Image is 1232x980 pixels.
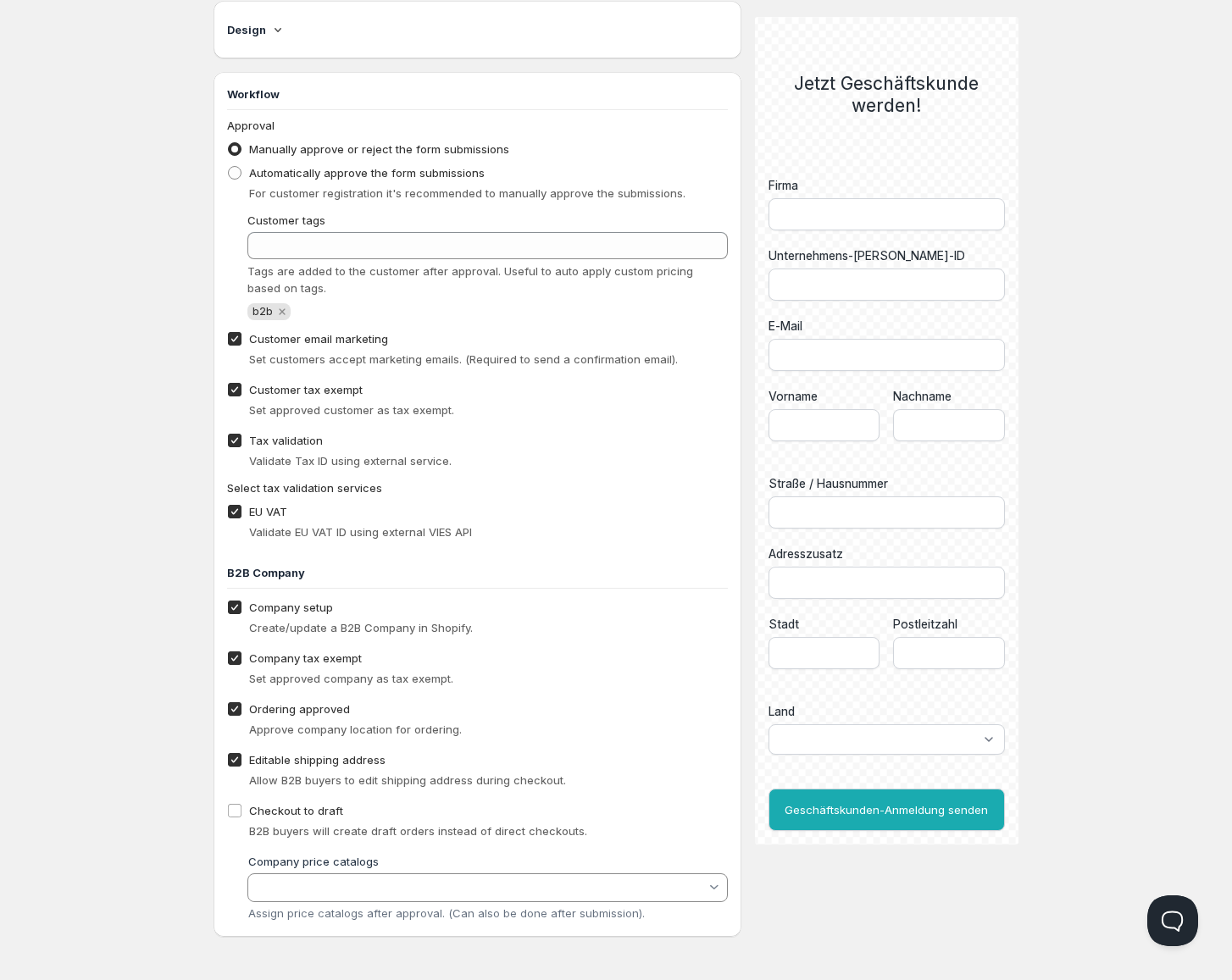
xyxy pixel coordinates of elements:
span: Editable shipping address [249,753,386,767]
h3: Workflow [227,86,728,102]
label: Unternehmens-[PERSON_NAME]-ID [769,247,1005,264]
span: Set approved customer as tax exempt. [249,403,454,417]
label: Vorname [769,388,880,405]
div: Land [769,703,1005,720]
h4: Design [227,21,266,38]
label: Stadt [769,616,880,633]
span: Customer email marketing [249,332,388,346]
iframe: Help Scout Beacon - Open [1147,895,1198,946]
span: b2b [253,305,273,318]
label: Firma [769,177,1005,194]
h3: B2B Company [227,564,728,581]
span: Allow B2B buyers to edit shipping address during checkout. [249,773,566,787]
span: Validate EU VAT ID using external VIES API [249,525,472,539]
span: Tax validation [249,434,323,447]
label: Postleitzahl [893,616,1005,633]
span: Select tax validation services [227,481,382,495]
span: Manually approve or reject the form submissions [249,142,509,156]
span: Ordering approved [249,702,350,716]
label: Nachname [893,388,1005,405]
button: Geschäftskunden-Anmeldung senden [769,789,1005,831]
label: Straße / Hausnummer [769,475,1005,492]
span: Checkout to draft [249,804,343,817]
span: Tags are added to the customer after approval. Useful to auto apply custom pricing based on tags. [247,264,693,295]
h2: Jetzt Geschäftskunde werden! [769,73,1005,118]
span: Set customers accept marketing emails. (Required to send a confirmation email). [249,352,678,366]
label: Adresszusatz [769,545,1005,562]
span: B2B buyers will create draft orders instead of direct checkouts. [249,824,587,838]
span: Create/update a B2B Company in Shopify. [249,621,473,634]
span: Automatically approve the form submissions [249,166,485,180]
span: For customer registration it's recommended to manually approve the submissions. [249,186,685,200]
span: Customer tags [247,213,325,227]
span: Customer tax exempt [249,383,363,396]
span: Set approved company as tax exempt. [249,672,453,685]
span: Company setup [249,601,333,614]
span: Company tax exempt [249,651,362,665]
span: EU VAT [249,505,287,518]
span: Validate Tax ID using external service. [249,454,452,468]
div: E-Mail [769,318,1005,335]
button: Remove b2b [275,304,290,319]
span: Approval [227,119,275,132]
div: Assign price catalogs after approval. (Can also be done after submission). [248,906,728,920]
span: Approve company location for ordering. [249,723,462,736]
label: Company price catalogs [248,855,379,868]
